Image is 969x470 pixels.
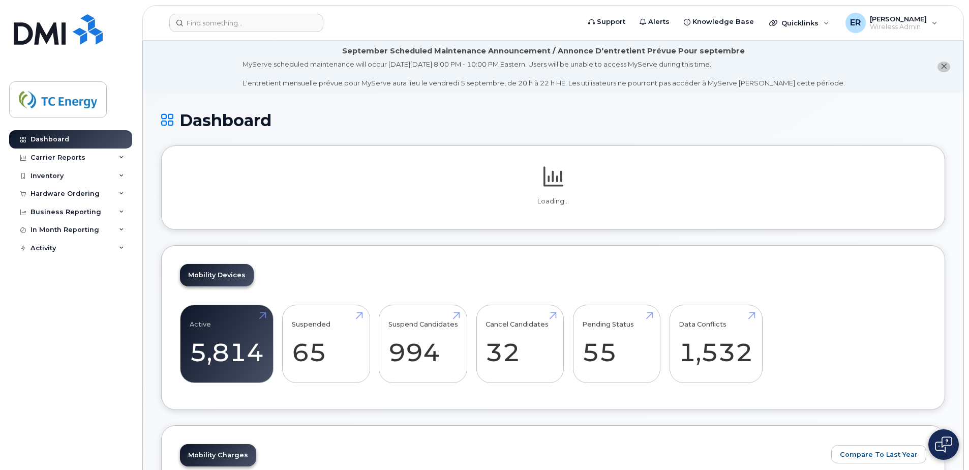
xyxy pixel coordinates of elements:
[180,197,926,206] p: Loading...
[342,46,745,56] div: September Scheduled Maintenance Announcement / Annonce D'entretient Prévue Pour septembre
[679,310,753,377] a: Data Conflicts 1,532
[582,310,651,377] a: Pending Status 55
[935,436,952,453] img: Open chat
[388,310,458,377] a: Suspend Candidates 994
[292,310,360,377] a: Suspended 65
[486,310,554,377] a: Cancel Candidates 32
[831,445,926,463] button: Compare To Last Year
[937,62,950,72] button: close notification
[180,264,254,286] a: Mobility Devices
[180,444,256,466] a: Mobility Charges
[190,310,264,377] a: Active 5,814
[840,450,918,459] span: Compare To Last Year
[243,60,845,88] div: MyServe scheduled maintenance will occur [DATE][DATE] 8:00 PM - 10:00 PM Eastern. Users will be u...
[161,111,945,129] h1: Dashboard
